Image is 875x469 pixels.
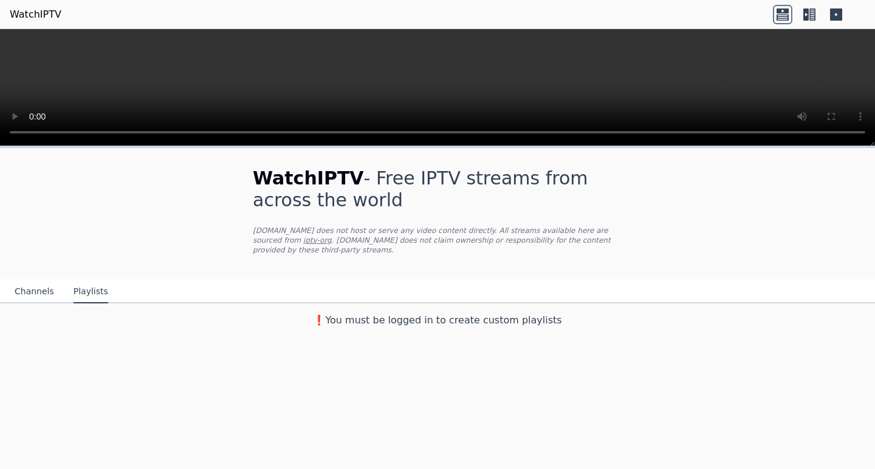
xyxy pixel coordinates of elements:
[10,7,61,22] a: WatchIPTV
[74,280,108,303] button: Playlists
[253,167,622,211] h1: - Free IPTV streams from across the world
[233,313,642,328] h3: ❗️You must be logged in to create custom playlists
[303,236,332,245] a: iptv-org
[253,226,622,255] p: [DOMAIN_NAME] does not host or serve any video content directly. All streams available here are s...
[15,280,54,303] button: Channels
[253,167,364,189] span: WatchIPTV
